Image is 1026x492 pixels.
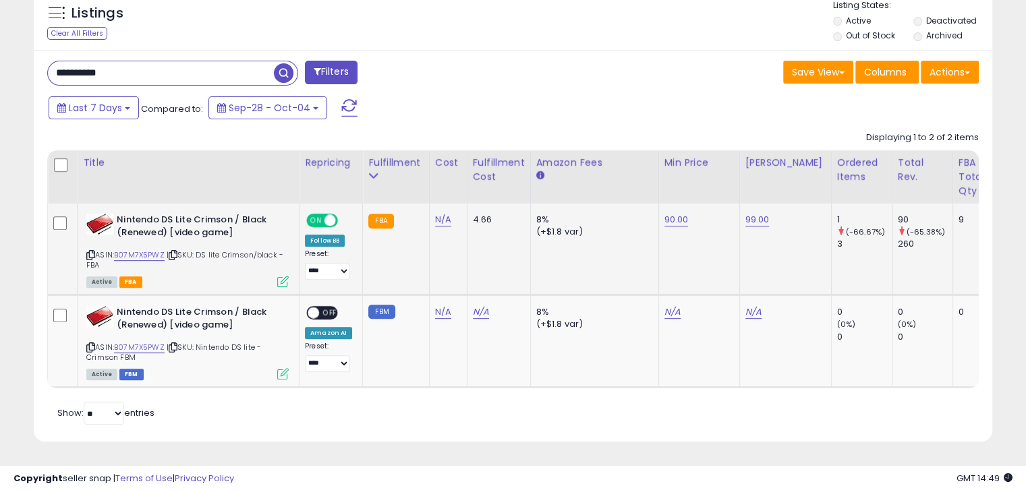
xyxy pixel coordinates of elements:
[435,305,451,319] a: N/A
[898,238,952,250] div: 260
[13,472,234,485] div: seller snap | |
[925,30,962,41] label: Archived
[837,156,886,184] div: Ordered Items
[837,331,892,343] div: 0
[664,156,734,170] div: Min Price
[959,156,984,198] div: FBA Total Qty
[72,4,123,23] h5: Listings
[837,306,892,318] div: 0
[368,214,393,228] small: FBA
[119,276,142,288] span: FBA
[898,214,952,226] div: 90
[368,156,423,170] div: Fulfillment
[305,61,358,84] button: Filters
[117,306,281,334] b: Nintendo DS Lite Crimson / Black (Renewed) [video game]
[866,131,979,144] div: Displaying 1 to 2 of 2 items
[319,307,341,319] span: OFF
[536,214,648,226] div: 8%
[898,319,917,330] small: (0%)
[783,61,853,84] button: Save View
[208,96,327,119] button: Sep-28 - Oct-04
[69,101,122,115] span: Last 7 Days
[86,342,261,362] span: | SKU: Nintendo DS lite - Crimson FBM
[855,61,919,84] button: Columns
[536,318,648,330] div: (+$1.8 var)
[308,215,324,226] span: ON
[305,327,352,339] div: Amazon AI
[305,156,357,170] div: Repricing
[921,61,979,84] button: Actions
[336,215,358,226] span: OFF
[837,214,892,226] div: 1
[745,213,770,226] a: 99.00
[864,65,907,79] span: Columns
[957,472,1013,485] span: 2025-10-12 14:49 GMT
[837,238,892,250] div: 3
[115,472,173,485] a: Terms of Use
[47,27,107,40] div: Clear All Filters
[745,156,826,170] div: [PERSON_NAME]
[846,226,885,237] small: (-66.67%)
[49,96,139,119] button: Last 7 Days
[898,331,952,343] div: 0
[86,306,113,327] img: 41UNspbnUjL._SL40_.jpg
[141,102,203,115] span: Compared to:
[925,15,976,26] label: Deactivated
[86,276,117,288] span: All listings currently available for purchase on Amazon
[175,472,234,485] a: Privacy Policy
[959,306,979,318] div: 0
[898,306,952,318] div: 0
[536,226,648,238] div: (+$1.8 var)
[114,342,165,353] a: B07M7X5PWZ
[305,235,345,247] div: Follow BB
[536,170,544,182] small: Amazon Fees.
[57,406,154,419] span: Show: entries
[435,156,461,170] div: Cost
[305,249,352,280] div: Preset:
[536,306,648,318] div: 8%
[86,249,283,270] span: | SKU: DS lite Crimson/black - FBA
[837,319,856,330] small: (0%)
[846,15,871,26] label: Active
[846,30,895,41] label: Out of Stock
[13,472,63,485] strong: Copyright
[119,369,144,380] span: FBM
[907,226,945,237] small: (-65.38%)
[117,214,281,242] b: Nintendo DS Lite Crimson / Black (Renewed) [video game]
[536,156,653,170] div: Amazon Fees
[305,342,352,372] div: Preset:
[664,305,681,319] a: N/A
[435,213,451,226] a: N/A
[473,214,520,226] div: 4.66
[86,369,117,380] span: All listings currently available for purchase on Amazon
[745,305,762,319] a: N/A
[959,214,979,226] div: 9
[86,214,289,286] div: ASIN:
[898,156,947,184] div: Total Rev.
[114,249,165,261] a: B07M7X5PWZ
[86,214,113,235] img: 41UNspbnUjL._SL40_.jpg
[473,156,525,184] div: Fulfillment Cost
[229,101,310,115] span: Sep-28 - Oct-04
[86,306,289,378] div: ASIN:
[473,305,489,319] a: N/A
[83,156,293,170] div: Title
[368,305,395,319] small: FBM
[664,213,689,226] a: 90.00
